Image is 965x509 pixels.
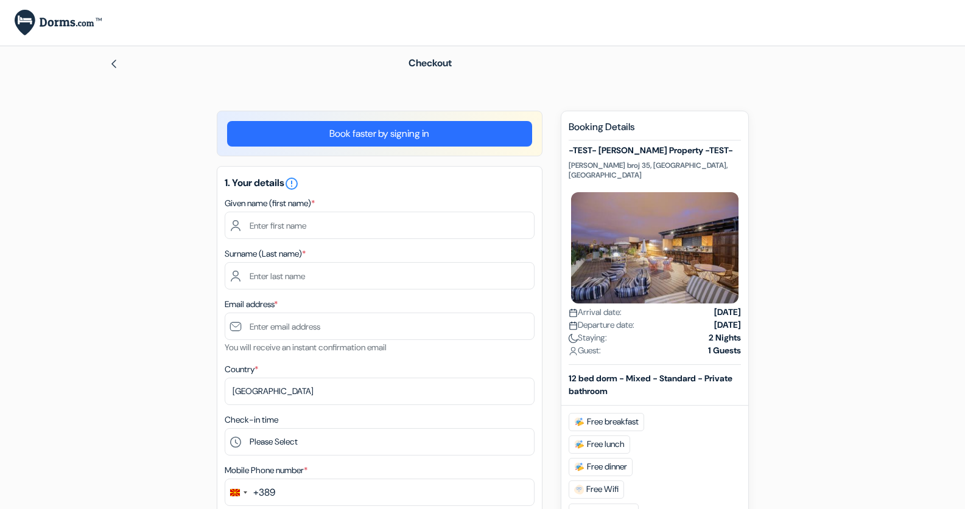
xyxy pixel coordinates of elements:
img: Dorms.com [15,10,102,36]
img: left_arrow.svg [109,59,119,69]
button: Change country, selected North Macedonia (+389) [225,479,275,505]
img: free_wifi.svg [574,485,584,494]
img: user_icon.svg [569,347,578,356]
span: Free dinner [569,458,633,476]
h5: 1. Your details [225,176,535,191]
span: Arrival date: [569,306,622,319]
img: calendar.svg [569,308,578,317]
span: Guest: [569,344,601,357]
label: Surname (Last name) [225,248,306,260]
span: Free Wifi [569,480,624,499]
b: 12 bed dorm - Mixed - Standard - Private bathroom [569,373,732,396]
p: [PERSON_NAME] broj 35, [GEOGRAPHIC_DATA], [GEOGRAPHIC_DATA] [569,161,741,180]
label: Country [225,363,258,376]
span: Checkout [409,57,452,69]
input: Enter email address [225,313,535,340]
strong: [DATE] [714,306,741,319]
strong: [DATE] [714,319,741,331]
strong: 2 Nights [709,331,741,344]
input: Enter first name [225,212,535,239]
img: free_breakfast.svg [574,417,584,427]
img: free_breakfast.svg [574,440,584,449]
i: error_outline [284,176,299,191]
label: Given name (first name) [225,197,315,210]
div: +389 [253,485,275,500]
a: error_outline [284,176,299,189]
input: Enter last name [225,262,535,289]
h5: Booking Details [569,121,741,140]
span: Free breakfast [569,413,644,431]
label: Email address [225,298,278,311]
label: Mobile Phone number [225,464,307,477]
img: calendar.svg [569,321,578,330]
img: free_breakfast.svg [574,462,584,472]
a: Book faster by signing in [227,121,532,147]
span: Departure date: [569,319,634,331]
small: You will receive an instant confirmation email [225,342,387,353]
strong: 1 Guests [708,344,741,357]
span: Staying: [569,331,607,344]
span: Free lunch [569,435,630,454]
img: moon.svg [569,334,578,343]
h5: -TEST- [PERSON_NAME] Property -TEST- [569,145,741,156]
label: Check-in time [225,414,278,426]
